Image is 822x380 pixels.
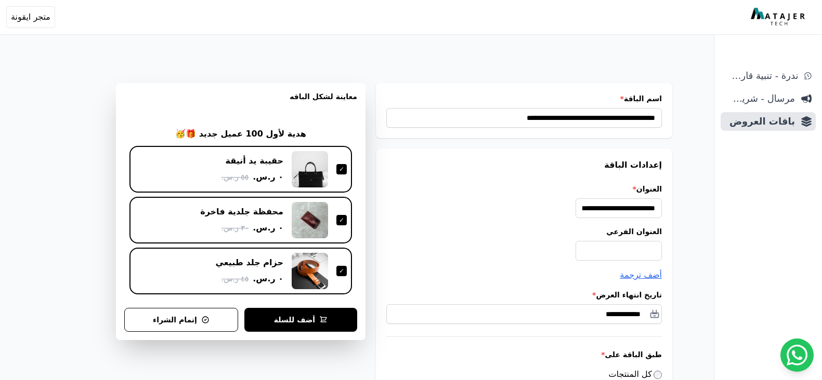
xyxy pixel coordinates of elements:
span: ٥٥ ر.س. [221,172,249,183]
span: أضف ترجمة [620,270,662,280]
label: تاريخ انتهاء العرض [386,290,662,300]
div: حقيبة يد أنيقة [226,155,283,167]
span: متجر ايقونة [11,11,50,23]
h3: معاينة لشكل الباقه [124,91,357,114]
label: طبق الباقة على [386,349,662,360]
label: اسم الباقة [386,93,662,104]
span: باقات العروض [725,114,795,129]
span: ٤٥ ر.س. [221,274,249,284]
label: العنوان الفرعي [386,226,662,237]
div: محفظة جلدية فاخرة [200,206,283,218]
span: ندرة - تنبية قارب علي النفاذ [725,69,798,83]
h2: هدية لأول 100 عميل جديد 🎁🥳 [175,128,306,140]
img: حقيبة يد أنيقة [292,151,328,187]
button: أضف ترجمة [620,269,662,281]
button: متجر ايقونة [6,6,55,28]
button: أضف للسلة [244,308,357,332]
input: كل المنتجات [654,371,662,379]
div: حزام جلد طبيعي [216,257,284,268]
img: MatajerTech Logo [751,8,807,26]
img: محفظة جلدية فاخرة [292,202,328,238]
span: مرسال - شريط دعاية [725,91,795,106]
button: إتمام الشراء [124,308,238,332]
h3: إعدادات الباقة [386,159,662,171]
label: العنوان [386,184,662,194]
span: ٣٠ ر.س. [221,223,249,234]
label: كل المنتجات [609,369,662,379]
span: ٠ ر.س. [253,222,283,234]
span: ٠ ر.س. [253,171,283,183]
span: ٠ ر.س. [253,273,283,285]
img: حزام جلد طبيعي [292,253,328,289]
